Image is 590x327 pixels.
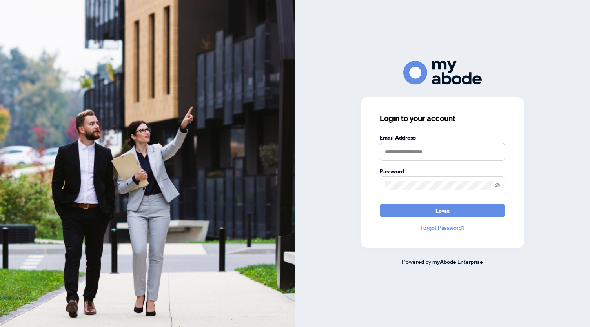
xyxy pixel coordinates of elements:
[403,61,482,85] img: ma-logo
[380,223,505,232] a: Forgot Password?
[435,204,450,217] span: Login
[380,113,505,124] h3: Login to your account
[380,204,505,217] button: Login
[495,183,500,188] span: eye-invisible
[380,167,505,176] label: Password
[457,258,483,265] span: Enterprise
[380,133,505,142] label: Email Address
[402,258,431,265] span: Powered by
[432,258,456,266] a: myAbode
